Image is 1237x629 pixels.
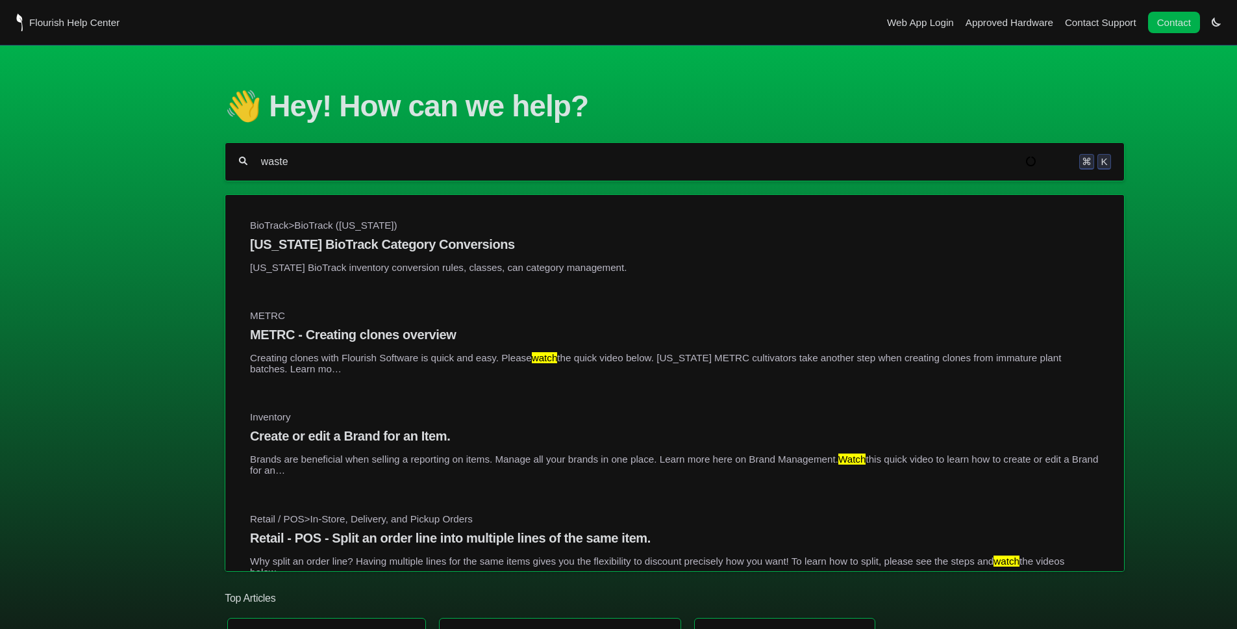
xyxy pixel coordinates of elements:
kbd: ⌘ [1079,154,1094,170]
span: In-Store, Delivery, and Pickup Orders [310,513,473,524]
span: Retail / POS [250,513,305,524]
a: Flourish Help Center [16,14,119,31]
p: [US_STATE] BioTrack inventory conversion rules, classes, can category management. [250,262,1099,273]
img: Flourish Help Center Logo [16,14,23,31]
h4: Create or edit a Brand for an Item. [250,429,1099,444]
a: Web App Login navigation item [887,17,954,28]
li: Contact desktop [1145,14,1203,32]
span: METRC [250,310,285,321]
mark: watch [994,556,1020,567]
a: Inventory Create or edit a Brand for an Item. Brands are beneficial when selling a reporting on i... [250,411,1099,476]
h1: 👋 Hey! How can we help? [225,88,1124,123]
p: Brands are beneficial when selling a reporting on items. Manage all your brands in one place. Lea... [250,454,1099,476]
input: Help Me With... [260,155,1068,168]
div: Keyboard shortcut for search [1079,154,1111,170]
mark: Watch [838,454,866,465]
span: BioTrack [250,220,288,231]
span: > [289,220,295,231]
a: METRC METRC - Creating clones overview Creating clones with Flourish Software is quick and easy. ... [250,310,1099,374]
span: Flourish Help Center [29,17,119,28]
span: Inventory [250,411,290,422]
h2: Top Articles [225,591,1124,606]
a: Contact [1148,12,1200,33]
a: Approved Hardware navigation item [966,17,1053,28]
mark: watch [532,352,558,363]
span: > [305,513,310,524]
kbd: K [1097,154,1112,170]
p: Creating clones with Flourish Software is quick and easy. Please the quick video below. [US_STATE... [250,352,1099,374]
p: Why split an order line? Having multiple lines for the same items gives you the flexibility to di... [250,556,1099,578]
h4: METRC - Creating clones overview [250,327,1099,342]
h4: [US_STATE] BioTrack Category Conversions [250,237,1099,252]
a: Switch dark mode setting [1212,16,1221,27]
section: Search results [225,194,1124,572]
span: BioTrack ([US_STATE]) [295,220,397,231]
a: BioTrack>BioTrack ([US_STATE]) [US_STATE] BioTrack Category Conversions [US_STATE] BioTrack inven... [250,220,1099,273]
a: Contact Support navigation item [1065,17,1136,28]
h4: Retail - POS - Split an order line into multiple lines of the same item. [250,531,1099,546]
a: Retail / POS>In-Store, Delivery, and Pickup Orders Retail - POS - Split an order line into multip... [250,513,1099,578]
